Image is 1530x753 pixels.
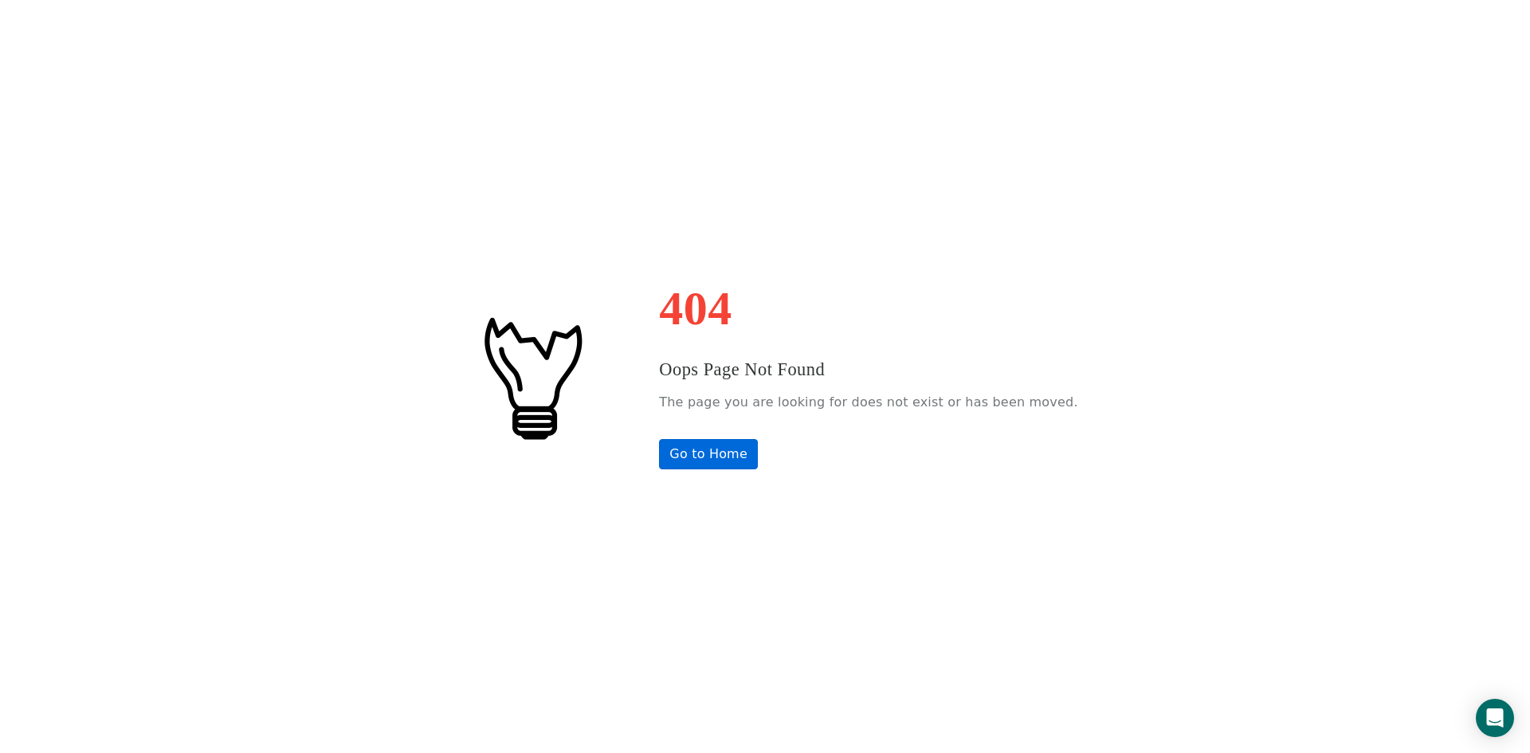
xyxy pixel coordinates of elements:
[659,390,1077,414] p: The page you are looking for does not exist or has been moved.
[1476,699,1514,737] div: Open Intercom Messenger
[659,284,1077,332] h1: 404
[659,439,758,469] a: Go to Home
[452,297,611,457] img: #
[659,356,1077,383] h3: Oops Page Not Found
